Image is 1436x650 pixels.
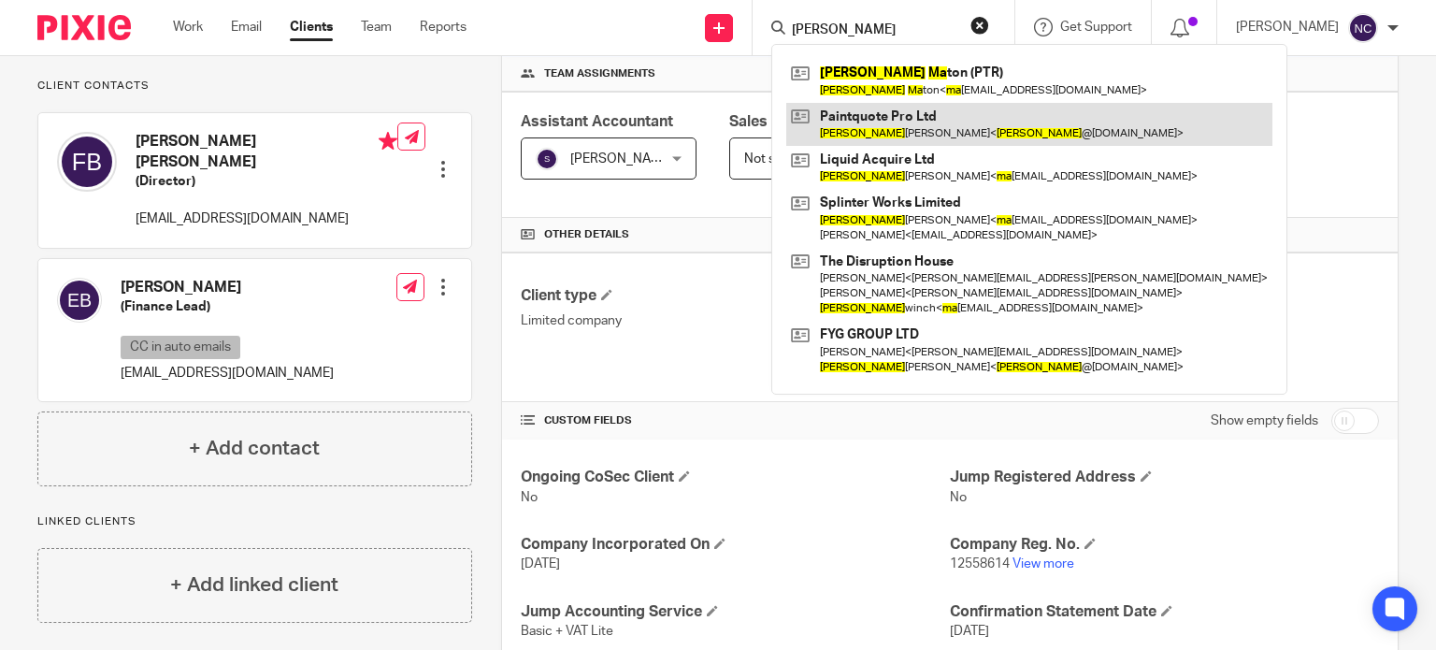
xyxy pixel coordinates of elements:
[744,152,820,166] span: Not selected
[37,15,131,40] img: Pixie
[173,18,203,36] a: Work
[121,278,334,297] h4: [PERSON_NAME]
[290,18,333,36] a: Clients
[37,514,472,529] p: Linked clients
[521,311,950,330] p: Limited company
[521,468,950,487] h4: Ongoing CoSec Client
[729,114,822,129] span: Sales Person
[521,602,950,622] h4: Jump Accounting Service
[521,625,613,638] span: Basic + VAT Lite
[544,66,655,81] span: Team assignments
[570,152,696,166] span: [PERSON_NAME] K V
[57,278,102,323] img: svg%3E
[136,172,397,191] h5: (Director)
[136,209,397,228] p: [EMAIL_ADDRESS][DOMAIN_NAME]
[37,79,472,94] p: Client contacts
[420,18,467,36] a: Reports
[121,336,240,359] p: CC in auto emails
[950,602,1379,622] h4: Confirmation Statement Date
[521,535,950,555] h4: Company Incorporated On
[57,132,117,192] img: svg%3E
[521,286,950,306] h4: Client type
[136,132,397,172] h4: [PERSON_NAME] [PERSON_NAME]
[189,434,320,463] h4: + Add contact
[1211,412,1318,430] label: Show empty fields
[121,364,334,383] p: [EMAIL_ADDRESS][DOMAIN_NAME]
[1348,13,1378,43] img: svg%3E
[950,535,1379,555] h4: Company Reg. No.
[231,18,262,36] a: Email
[121,297,334,316] h5: (Finance Lead)
[521,557,560,571] span: [DATE]
[790,22,958,39] input: Search
[950,625,989,638] span: [DATE]
[1012,557,1074,571] a: View more
[950,468,1379,487] h4: Jump Registered Address
[379,132,397,151] i: Primary
[1236,18,1339,36] p: [PERSON_NAME]
[950,557,1010,571] span: 12558614
[950,491,967,504] span: No
[170,571,338,599] h4: + Add linked client
[521,413,950,428] h4: CUSTOM FIELDS
[544,227,629,242] span: Other details
[361,18,392,36] a: Team
[536,148,558,170] img: svg%3E
[1060,21,1132,34] span: Get Support
[521,114,673,129] span: Assistant Accountant
[970,16,989,35] button: Clear
[521,491,538,504] span: No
